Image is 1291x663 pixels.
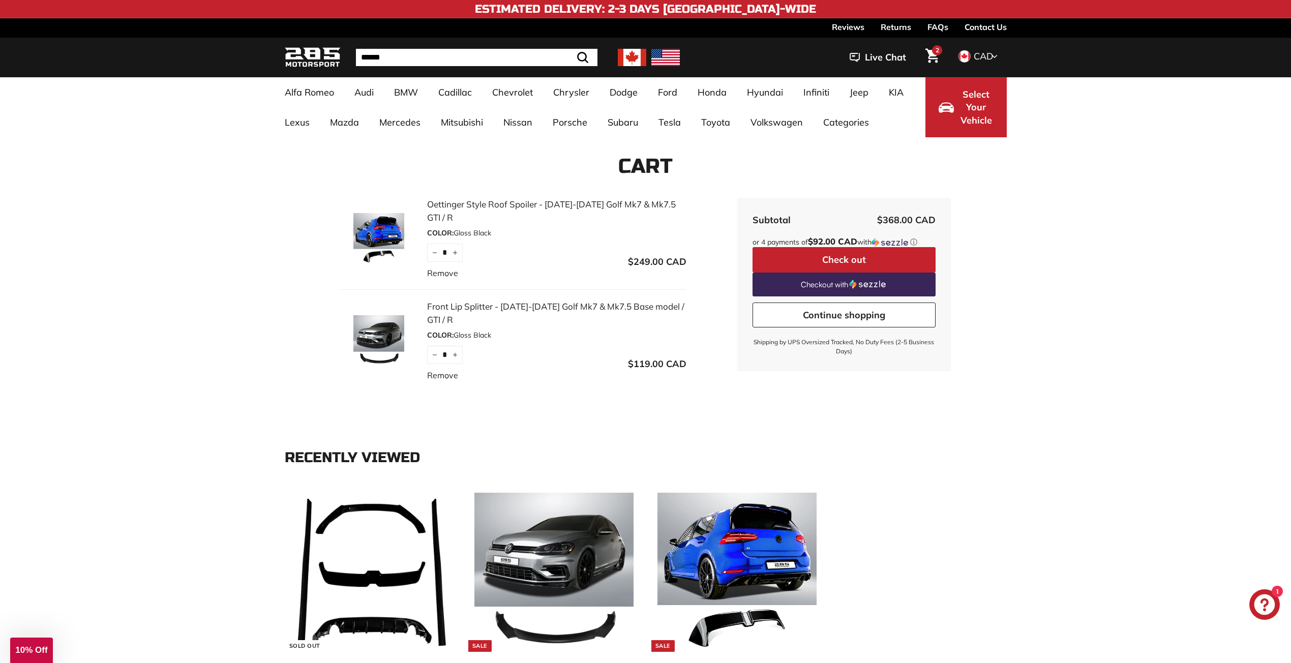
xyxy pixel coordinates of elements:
[651,640,675,652] div: Sale
[447,346,463,364] button: Increase item quantity by one
[384,77,428,107] a: BMW
[427,267,458,279] a: Remove
[740,107,813,137] a: Volkswagen
[753,273,936,296] a: Checkout with
[344,77,384,107] a: Audi
[753,213,791,227] div: Subtotal
[447,244,463,262] button: Increase item quantity by one
[468,640,492,652] div: Sale
[959,88,994,127] span: Select Your Vehicle
[275,77,344,107] a: Alfa Romeo
[925,77,1007,137] button: Select Your Vehicle
[341,315,417,366] img: Front Lip Splitter - 2015-2021 Golf Mk7 & Mk7.5 Base model / GTI / R
[427,228,686,238] div: Gloss Black
[15,645,47,655] span: 10% Off
[839,77,879,107] a: Jeep
[808,236,857,247] span: $92.00 CAD
[628,256,686,267] span: $249.00 CAD
[543,77,599,107] a: Chrysler
[832,18,864,36] a: Reviews
[691,107,740,137] a: Toyota
[285,46,341,70] img: Logo_285_Motorsport_areodynamics_components
[341,213,417,264] img: Oettinger Style Roof Spoiler - 2015-2021 Golf Mk7 & Mk7.5 GTI / R
[881,18,911,36] a: Returns
[813,107,879,137] a: Categories
[919,40,945,75] a: Cart
[936,46,939,54] span: 2
[753,338,936,356] small: Shipping by UPS Oversized Tracked, No Duty Fees (2-5 Business Days)
[428,77,482,107] a: Cadillac
[687,77,737,107] a: Honda
[427,330,686,341] div: Gloss Black
[356,49,597,66] input: Search
[427,346,442,364] button: Reduce item quantity by one
[285,155,1007,177] h1: Cart
[427,228,454,237] span: COLOR:
[753,237,936,247] div: or 4 payments of with
[974,50,993,62] span: CAD
[1246,589,1283,622] inbox-online-store-chat: Shopify online store chat
[285,450,1007,466] div: Recently viewed
[427,300,686,326] a: Front Lip Splitter - [DATE]-[DATE] Golf Mk7 & Mk7.5 Base model / GTI / R
[865,51,906,64] span: Live Chat
[285,640,324,652] div: Sold Out
[877,214,936,226] span: $368.00 CAD
[628,358,686,370] span: $119.00 CAD
[737,77,793,107] a: Hyundai
[849,280,886,289] img: Sezzle
[543,107,597,137] a: Porsche
[427,198,686,224] a: Oettinger Style Roof Spoiler - [DATE]-[DATE] Golf Mk7 & Mk7.5 GTI / R
[793,77,839,107] a: Infiniti
[597,107,648,137] a: Subaru
[879,77,914,107] a: KIA
[648,77,687,107] a: Ford
[753,303,936,328] a: Continue shopping
[482,77,543,107] a: Chevrolet
[493,107,543,137] a: Nissan
[753,247,936,273] button: Check out
[369,107,431,137] a: Mercedes
[927,18,948,36] a: FAQs
[965,18,1007,36] a: Contact Us
[431,107,493,137] a: Mitsubishi
[10,638,53,663] div: 10% Off
[836,45,919,70] button: Live Chat
[427,244,442,262] button: Reduce item quantity by one
[599,77,648,107] a: Dodge
[320,107,369,137] a: Mazda
[427,330,454,340] span: COLOR:
[427,369,458,381] a: Remove
[475,3,816,15] h4: Estimated Delivery: 2-3 Days [GEOGRAPHIC_DATA]-Wide
[872,238,908,247] img: Sezzle
[275,107,320,137] a: Lexus
[753,237,936,247] div: or 4 payments of$92.00 CADwithSezzle Click to learn more about Sezzle
[648,107,691,137] a: Tesla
